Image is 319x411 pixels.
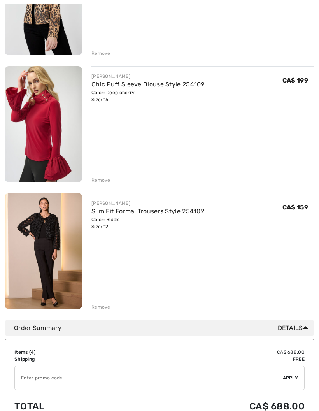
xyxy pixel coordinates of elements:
div: Color: Black Size: 12 [91,216,204,230]
span: CA$ 159 [282,204,308,211]
img: Slim Fit Formal Trousers Style 254102 [5,193,82,309]
td: CA$ 688.00 [117,349,305,356]
div: Remove [91,177,110,184]
input: Promo code [15,366,283,390]
div: Color: Deep cherry Size: 16 [91,89,205,103]
img: Chic Puff Sleeve Blouse Style 254109 [5,66,82,182]
span: CA$ 199 [282,77,308,84]
div: [PERSON_NAME] [91,200,204,207]
span: 4 [31,350,34,355]
span: Details [278,323,311,333]
div: [PERSON_NAME] [91,73,205,80]
div: Order Summary [14,323,311,333]
td: Shipping [14,356,117,363]
a: Chic Puff Sleeve Blouse Style 254109 [91,81,205,88]
span: Apply [283,374,298,381]
td: Free [117,356,305,363]
a: Slim Fit Formal Trousers Style 254102 [91,207,204,215]
div: Remove [91,304,110,311]
td: Items ( ) [14,349,117,356]
div: Remove [91,50,110,57]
